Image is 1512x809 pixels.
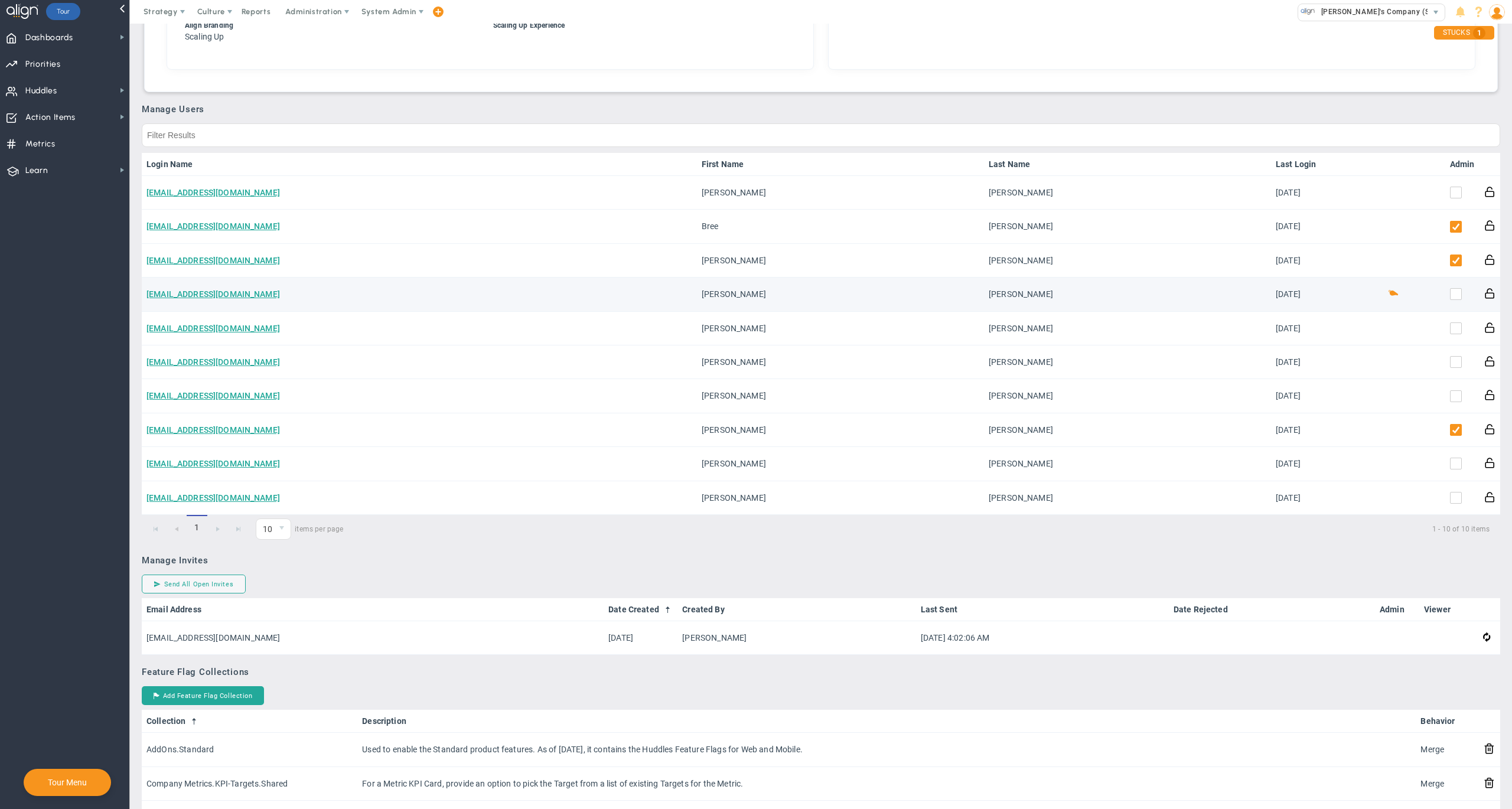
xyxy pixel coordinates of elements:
td: Company Metrics.KPI-Targets.Shared [142,767,357,801]
a: Collection [146,716,353,726]
span: Scaling Up [185,32,224,41]
a: [EMAIL_ADDRESS][DOMAIN_NAME] [146,459,280,468]
button: Reset Password [1484,355,1495,367]
td: [PERSON_NAME] [984,176,1271,210]
td: [DATE] [1271,210,1336,243]
button: Remove Collection [1484,777,1495,789]
td: [DATE] [1271,345,1336,379]
button: Reset Password [1484,287,1495,299]
a: [EMAIL_ADDRESS][DOMAIN_NAME] [146,391,280,400]
td: [PERSON_NAME] [697,345,984,379]
td: [DATE] [1271,278,1336,311]
span: Action Items [25,105,76,130]
td: [PERSON_NAME] [984,447,1271,481]
td: [PERSON_NAME] [697,176,984,210]
td: [EMAIL_ADDRESS][DOMAIN_NAME] [142,621,604,655]
a: Description [362,716,1411,726]
td: [DATE] [604,621,677,655]
span: Dashboards [25,25,73,50]
td: [PERSON_NAME] [984,413,1271,447]
td: [PERSON_NAME] [984,278,1271,311]
a: Created By [682,605,911,614]
button: Reset Password [1484,423,1495,435]
span: [PERSON_NAME]'s Company (Sandbox) [1315,4,1458,19]
button: Resend Invite [1483,631,1490,644]
td: [PERSON_NAME] [697,244,984,278]
span: Strategy [144,7,178,16]
td: [PERSON_NAME] [984,379,1271,413]
td: [PERSON_NAME] [677,621,916,655]
button: Reset Password [1484,491,1495,503]
td: Bree [697,210,984,243]
button: Reset Password [1484,456,1495,469]
td: [PERSON_NAME] [697,379,984,413]
td: [PERSON_NAME] [984,312,1271,345]
span: 1 - 10 of 10 items [358,522,1490,536]
button: Reset Password [1484,185,1495,198]
button: Reset Password [1484,321,1495,334]
a: Date Rejected [1174,605,1370,614]
span: 1 [1473,27,1485,39]
td: [DATE] 4:02:06 AM [916,621,1169,655]
h3: Manage Users [142,104,1500,115]
span: Metrics [25,132,56,156]
td: [PERSON_NAME] [697,481,984,515]
h3: Feature Flag Collections [142,667,1500,677]
span: Culture [197,7,225,16]
span: select [273,519,291,539]
td: [PERSON_NAME] [697,447,984,481]
td: [DATE] [1271,379,1336,413]
a: [EMAIL_ADDRESS][DOMAIN_NAME] [146,493,280,503]
span: select [1428,4,1445,21]
span: Priorities [25,52,61,77]
button: Reset Password [1484,389,1495,401]
button: Remove Collection [1484,742,1495,755]
td: [PERSON_NAME] [984,345,1271,379]
td: Used to enable the Standard product features. As of [DATE], it contains the Huddles Feature Flags... [357,733,1416,766]
span: System Admin [361,7,416,16]
span: Learn [25,158,48,183]
td: [DATE] [1271,447,1336,481]
span: items per page [256,518,344,540]
a: Admin [1380,605,1415,614]
a: Viewer [1424,605,1474,614]
td: [DATE] [1271,176,1336,210]
a: [EMAIL_ADDRESS][DOMAIN_NAME] [146,188,280,197]
div: STUCKS [1434,26,1494,40]
div: Align Branding [185,20,471,31]
input: Filter Results [142,123,1500,147]
td: Merge [1416,733,1479,766]
button: Reset Password [1484,253,1495,266]
a: First Name [702,159,979,169]
a: Last Name [989,159,1266,169]
td: [DATE] [1271,413,1336,447]
td: For a Metric KPI Card, provide an option to pick the Target from a list of existing Targets for t... [357,767,1416,801]
button: Reset Password [1484,219,1495,231]
td: [PERSON_NAME] [697,312,984,345]
a: Login Name [146,159,692,169]
img: 48978.Person.photo [1489,4,1505,20]
td: [DATE] [1271,481,1336,515]
a: Email Address [146,605,599,614]
a: Admin [1450,159,1475,169]
a: [EMAIL_ADDRESS][DOMAIN_NAME] [146,425,280,435]
button: Send All Open Invites [142,575,246,593]
button: Coach [1388,287,1399,298]
a: [EMAIL_ADDRESS][DOMAIN_NAME] [146,221,280,231]
a: [EMAIL_ADDRESS][DOMAIN_NAME] [146,256,280,265]
td: [DATE] [1271,312,1336,345]
a: [EMAIL_ADDRESS][DOMAIN_NAME] [146,324,280,333]
a: Last Sent [921,605,1164,614]
button: Add Feature Flag Collection [142,686,264,705]
span: 10 [256,519,273,539]
span: Administration [285,7,341,16]
img: 33318.Company.photo [1301,4,1315,19]
td: [PERSON_NAME] [697,278,984,311]
button: Tour Menu [44,777,90,788]
td: [DATE] [1271,244,1336,278]
span: 0 [256,518,291,540]
td: [PERSON_NAME] [984,210,1271,243]
td: [PERSON_NAME] [697,413,984,447]
td: AddOns.Standard [142,733,357,766]
h3: Manage Invites [142,555,1500,566]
